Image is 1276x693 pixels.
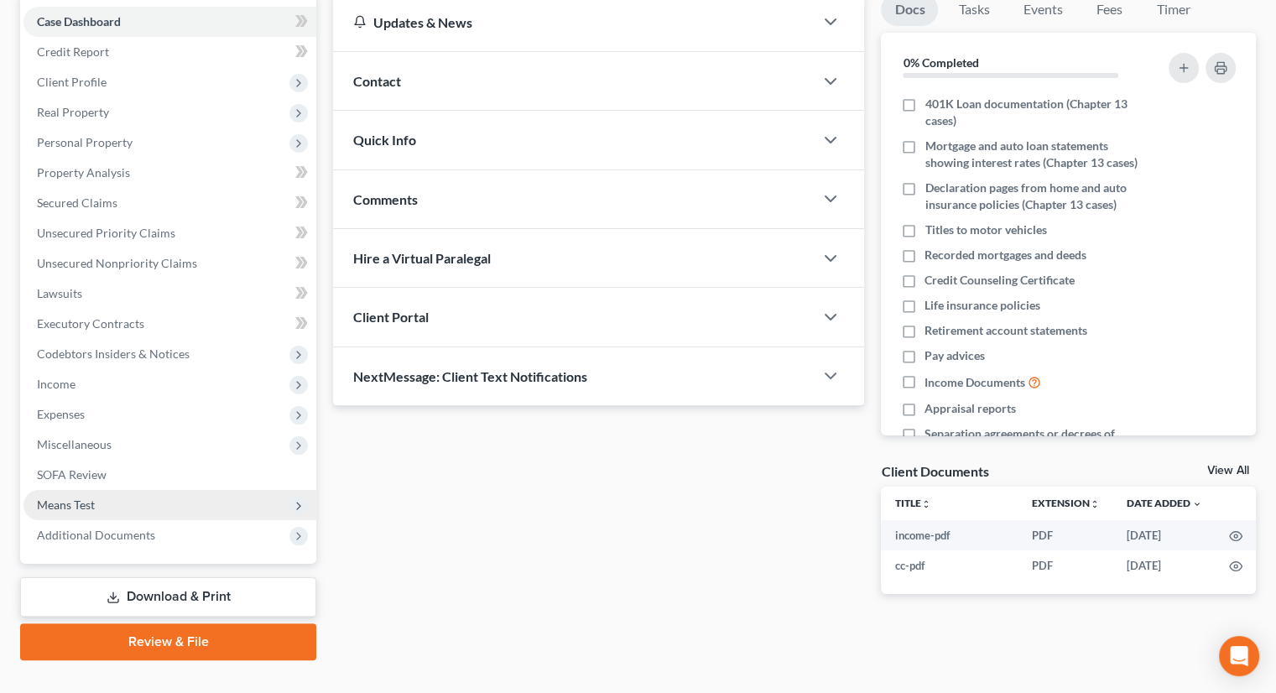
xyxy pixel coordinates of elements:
[353,13,794,31] div: Updates & News
[37,44,109,59] span: Credit Report
[1192,499,1202,509] i: expand_more
[881,462,988,480] div: Client Documents
[37,286,82,300] span: Lawsuits
[1127,497,1202,509] a: Date Added expand_more
[353,132,416,148] span: Quick Info
[924,96,1148,129] span: 401K Loan documentation (Chapter 13 cases)
[894,497,930,509] a: Titleunfold_more
[353,73,401,89] span: Contact
[37,165,130,180] span: Property Analysis
[924,138,1148,171] span: Mortgage and auto loan statements showing interest rates (Chapter 13 cases)
[20,623,316,660] a: Review & File
[353,309,429,325] span: Client Portal
[1018,520,1113,550] td: PDF
[1207,465,1249,477] a: View All
[20,577,316,617] a: Download & Print
[37,316,144,331] span: Executory Contracts
[23,460,316,490] a: SOFA Review
[881,520,1018,550] td: income-pdf
[37,437,112,451] span: Miscellaneous
[23,279,316,309] a: Lawsuits
[353,368,587,384] span: NextMessage: Client Text Notifications
[920,499,930,509] i: unfold_more
[23,158,316,188] a: Property Analysis
[23,37,316,67] a: Credit Report
[1090,499,1100,509] i: unfold_more
[37,135,133,149] span: Personal Property
[37,498,95,512] span: Means Test
[37,407,85,421] span: Expenses
[924,297,1040,314] span: Life insurance policies
[924,221,1046,238] span: Titles to motor vehicles
[924,322,1087,339] span: Retirement account statements
[1032,497,1100,509] a: Extensionunfold_more
[353,191,418,207] span: Comments
[924,425,1148,459] span: Separation agreements or decrees of divorces
[1219,636,1259,676] div: Open Intercom Messenger
[23,248,316,279] a: Unsecured Nonpriority Claims
[37,226,175,240] span: Unsecured Priority Claims
[37,467,107,482] span: SOFA Review
[37,346,190,361] span: Codebtors Insiders & Notices
[23,218,316,248] a: Unsecured Priority Claims
[924,180,1148,213] span: Declaration pages from home and auto insurance policies (Chapter 13 cases)
[881,550,1018,581] td: cc-pdf
[23,188,316,218] a: Secured Claims
[353,250,491,266] span: Hire a Virtual Paralegal
[37,377,76,391] span: Income
[1113,550,1216,581] td: [DATE]
[37,195,117,210] span: Secured Claims
[37,528,155,542] span: Additional Documents
[924,400,1016,417] span: Appraisal reports
[924,272,1075,289] span: Credit Counseling Certificate
[37,14,121,29] span: Case Dashboard
[37,105,109,119] span: Real Property
[23,309,316,339] a: Executory Contracts
[37,75,107,89] span: Client Profile
[37,256,197,270] span: Unsecured Nonpriority Claims
[924,374,1025,391] span: Income Documents
[924,347,985,364] span: Pay advices
[23,7,316,37] a: Case Dashboard
[903,55,978,70] strong: 0% Completed
[1113,520,1216,550] td: [DATE]
[924,247,1086,263] span: Recorded mortgages and deeds
[1018,550,1113,581] td: PDF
